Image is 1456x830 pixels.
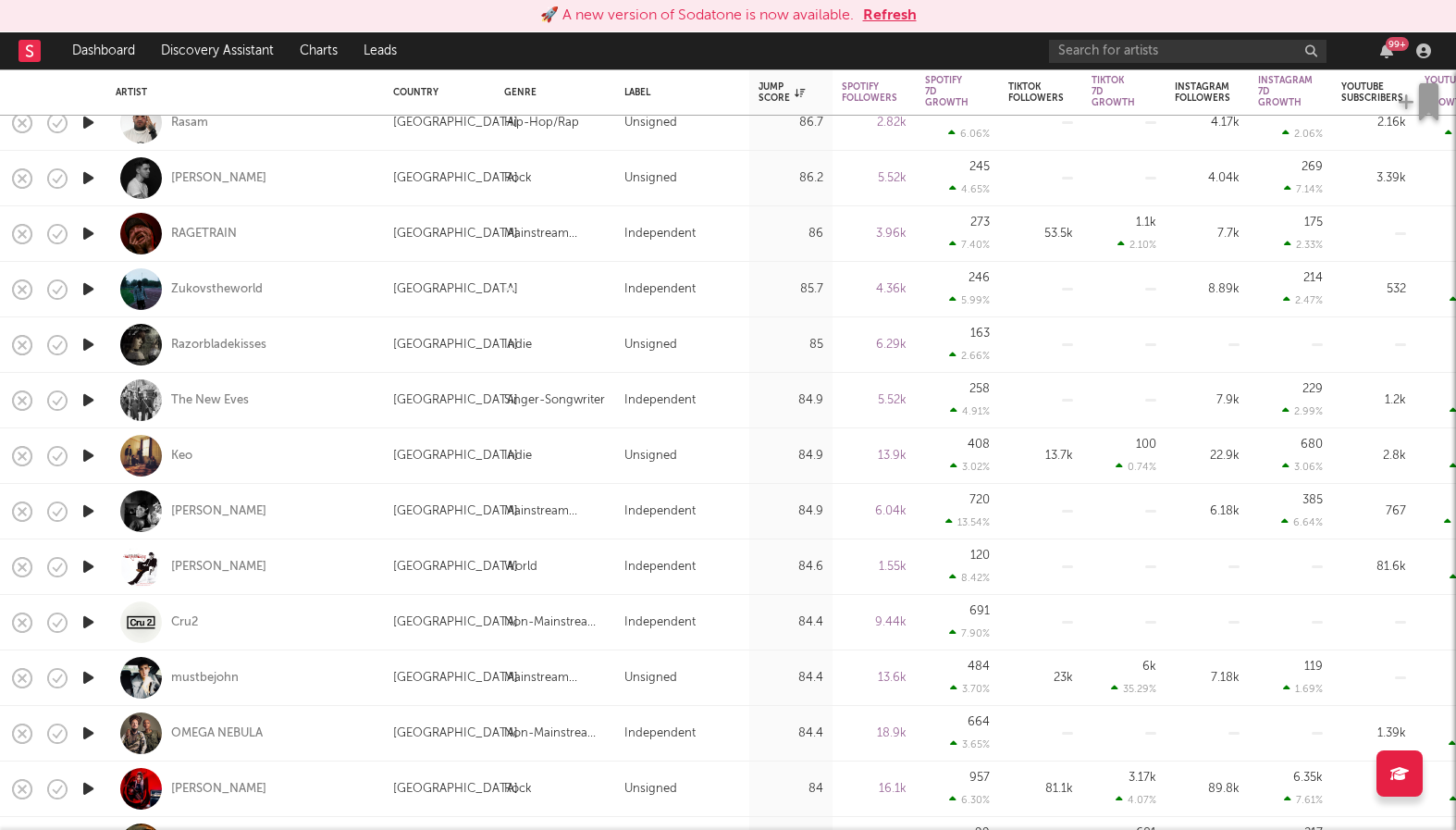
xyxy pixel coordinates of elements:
div: Indie [504,445,532,467]
div: 🚀 A new version of Sodatone is now available. [540,5,854,27]
div: 720 [969,494,990,506]
a: Cru2 [171,614,198,631]
div: Instagram 7D Growth [1258,75,1313,108]
div: 7.61 % [1284,794,1323,806]
div: 84.9 [759,445,823,467]
a: OMEGA NEBULA [171,725,263,742]
div: 86.7 [759,112,823,134]
div: Independent [624,612,696,634]
div: 84.4 [759,612,823,634]
div: 3.65 % [950,738,990,750]
div: 1.69 % [1283,683,1323,695]
div: 8.89k [1175,279,1240,301]
div: 13.9k [842,445,907,467]
div: 957 [969,772,990,784]
div: 84.9 [759,390,823,412]
div: 4.65 % [949,183,990,195]
div: 3.96k [842,223,907,245]
div: 246 [969,272,990,284]
div: 385 [1302,494,1323,506]
div: Instagram Followers [1175,81,1230,104]
div: Razorbladekisses [171,337,266,353]
div: [GEOGRAPHIC_DATA] [393,112,518,134]
div: 258 [969,383,990,395]
div: [GEOGRAPHIC_DATA] [393,390,518,412]
div: 84.4 [759,723,823,745]
div: Mainstream Electronic [504,667,606,689]
div: Singer-Songwriter [504,390,605,412]
div: 13.54 % [945,516,990,528]
div: 6.30 % [949,794,990,806]
div: 6.04k [842,501,907,523]
a: Discovery Assistant [148,32,287,69]
div: 3.70 % [950,683,990,695]
a: RAGETRAIN [171,226,237,242]
div: 16.1k [842,778,907,800]
div: 2.47 % [1283,294,1323,306]
button: 99+ [1380,43,1393,58]
div: 5.52k [842,167,907,190]
div: 7.90 % [949,627,990,639]
div: 408 [968,439,990,451]
div: Artist [116,87,365,98]
div: Unsigned [624,778,677,800]
div: Tiktok Followers [1008,81,1064,104]
div: 6k [1142,661,1156,673]
div: 5.99 % [949,294,990,306]
a: mustbejohn [171,670,239,687]
a: Rasam [171,115,208,131]
div: 484 [968,661,990,673]
div: Unsigned [624,334,677,356]
div: 86 [759,223,823,245]
div: Indie [504,334,532,356]
div: 4.36k [842,279,907,301]
div: 1.1k [1136,217,1156,229]
div: Tiktok 7D Growth [1092,75,1135,108]
a: Charts [287,32,351,69]
div: 2.06 % [1282,128,1323,140]
a: [PERSON_NAME] [171,781,266,798]
div: Spotify Followers [842,81,897,104]
div: The New Eves [171,392,249,409]
div: 767 [1341,501,1406,523]
div: 13.7k [1008,445,1073,467]
div: [GEOGRAPHIC_DATA] [393,445,518,467]
div: 245 [969,161,990,173]
div: 86.2 [759,167,823,190]
div: 0.74 % [1116,461,1156,473]
div: 1.39k [1341,723,1406,745]
div: Jump Score [759,81,805,104]
div: 100 [1136,439,1156,451]
a: Keo [171,448,192,465]
div: 4.91 % [950,405,990,417]
div: 18.9k [842,723,907,745]
div: [GEOGRAPHIC_DATA] [393,279,518,301]
div: 664 [968,716,990,728]
div: 5.52k [842,390,907,412]
div: 35.29 % [1111,683,1156,695]
div: Independent [624,279,696,301]
div: 273 [970,217,990,229]
div: [GEOGRAPHIC_DATA] [393,167,518,190]
div: 3.39k [1341,167,1406,190]
div: 6.64 % [1281,516,1323,528]
div: 99 + [1386,37,1409,51]
a: [PERSON_NAME] [171,503,266,520]
div: Independent [624,223,696,245]
div: 691 [969,605,990,617]
div: 2.10 % [1117,239,1156,251]
div: 4.04k [1175,167,1240,190]
div: 1.2k [1341,390,1406,412]
div: 89.8k [1175,778,1240,800]
a: Leads [351,32,410,69]
div: Zukovstheworld [171,281,263,298]
input: Search for artists [1049,40,1326,63]
div: [GEOGRAPHIC_DATA] [393,667,518,689]
div: [GEOGRAPHIC_DATA] [393,778,518,800]
div: 163 [970,328,990,340]
div: 2.8k [1341,445,1406,467]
